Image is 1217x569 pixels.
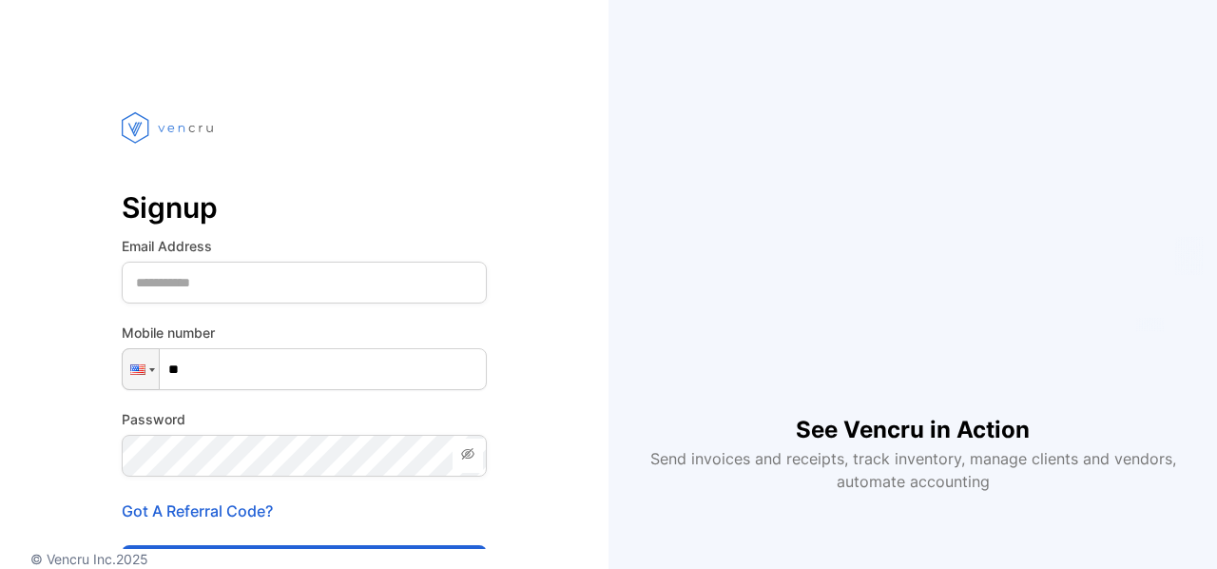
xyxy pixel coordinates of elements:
[123,349,159,389] div: United States: + 1
[796,383,1030,447] h1: See Vencru in Action
[122,323,487,343] label: Mobile number
[122,76,217,179] img: vencru logo
[122,185,487,230] p: Signup
[122,500,487,522] p: Got A Referral Code?
[122,236,487,256] label: Email Address
[122,409,487,429] label: Password
[669,76,1156,383] iframe: YouTube video player
[639,447,1187,493] p: Send invoices and receipts, track inventory, manage clients and vendors, automate accounting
